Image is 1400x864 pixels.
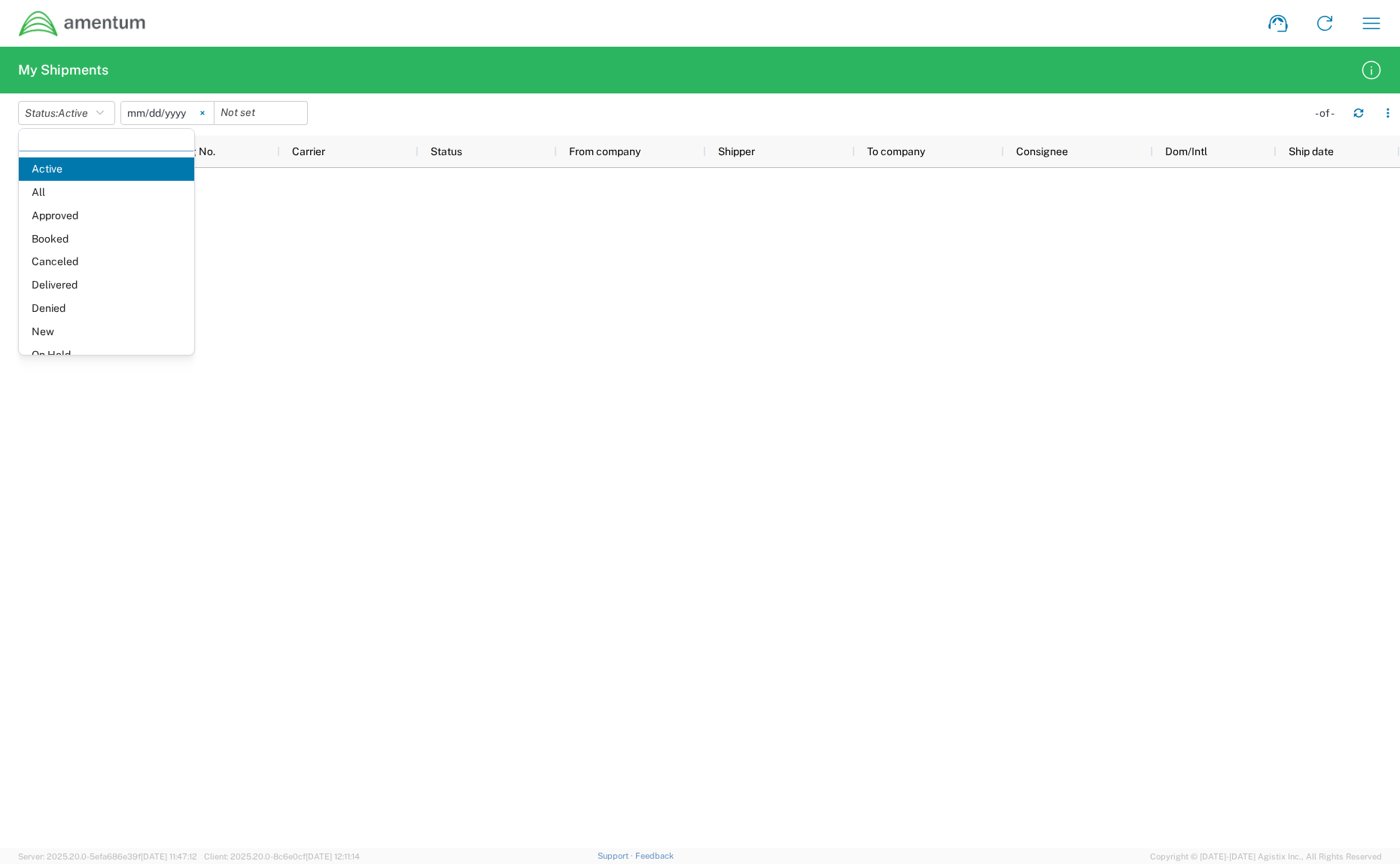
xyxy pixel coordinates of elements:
[867,145,925,157] span: To company
[598,851,635,860] a: Support
[204,852,360,861] span: Client: 2025.20.0-8c6e0cf
[1289,145,1334,157] span: Ship date
[1150,850,1382,863] span: Copyright © [DATE]-[DATE] Agistix Inc., All Rights Reserved
[18,10,147,38] img: dyncorp
[19,273,194,297] span: Delivered
[18,101,115,125] button: Status:Active
[1016,145,1068,157] span: Consignee
[18,61,108,79] h2: My Shipments
[19,250,194,273] span: Canceled
[58,107,88,119] span: Active
[121,102,214,124] input: Not set
[19,320,194,343] span: New
[19,157,194,181] span: Active
[19,181,194,204] span: All
[141,852,197,861] span: [DATE] 11:47:12
[635,851,674,860] a: Feedback
[292,145,325,157] span: Carrier
[718,145,755,157] span: Shipper
[569,145,641,157] span: From company
[19,204,194,227] span: Approved
[1165,145,1207,157] span: Dom/Intl
[1315,106,1341,120] div: - of -
[215,102,307,124] input: Not set
[306,852,360,861] span: [DATE] 12:11:14
[18,852,197,861] span: Server: 2025.20.0-5efa686e39f
[431,145,462,157] span: Status
[19,297,194,320] span: Denied
[19,343,194,367] span: On Hold
[19,227,194,251] span: Booked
